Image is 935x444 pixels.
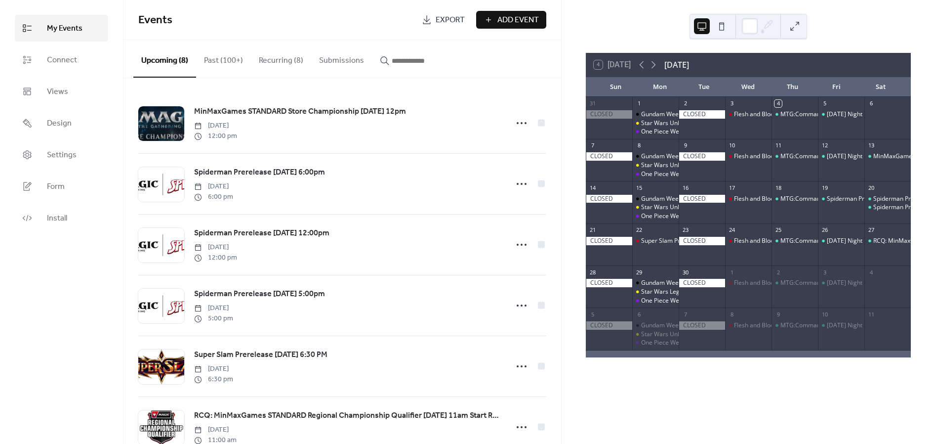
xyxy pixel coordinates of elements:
a: Spiderman Prerelease [DATE] 5:00pm [194,288,325,301]
div: MTG:Commander Thursday [772,321,818,330]
div: CLOSED [679,110,725,119]
button: Add Event [476,11,546,29]
div: Star Wars Legends of the Force Store Showdown [DATE] 6:30 PM [641,288,819,296]
a: Spiderman Prerelease [DATE] 6:00pm [194,166,325,179]
div: 18 [774,184,782,191]
div: Gundam Weekly Event [641,110,703,119]
span: MinMaxGames STANDARD Store Championship [DATE] 12pm [194,106,406,118]
div: 9 [774,311,782,318]
div: Flesh and Blood Armory Night [725,321,772,330]
div: Star Wars Unlimited Weekly Play [641,161,731,170]
div: 4 [867,268,875,276]
div: 11 [867,311,875,318]
div: 3 [821,268,828,276]
div: One Piece Weekly Event [632,170,679,178]
span: [DATE] [194,364,233,374]
div: [DATE] Night Magic - Modern [827,321,907,330]
span: Design [47,118,72,130]
a: Connect [15,46,108,73]
span: 6:30 pm [194,374,233,385]
span: Spiderman Prerelease [DATE] 12:00pm [194,227,329,239]
div: CLOSED [679,279,725,287]
a: Export [414,11,472,29]
a: Settings [15,141,108,168]
div: [DATE] Night Magic - Modern [827,152,907,161]
div: 20 [867,184,875,191]
div: 15 [635,184,643,191]
a: Design [15,110,108,136]
a: MinMaxGames STANDARD Store Championship [DATE] 12pm [194,105,406,118]
div: Star Wars Unlimited Weekly Play [641,119,731,128]
div: 31 [589,100,596,107]
span: 6:00 pm [194,192,233,202]
a: Views [15,78,108,105]
span: 12:00 pm [194,253,237,263]
div: Mon [638,77,682,97]
div: Star Wars Legends of the Force Store Showdown September 29th 6:30 PM [632,288,679,296]
div: 9 [682,142,689,149]
div: Flesh and Blood Armory Night [725,110,772,119]
div: 24 [728,226,735,234]
div: MTG:Commander [DATE] [780,321,851,330]
div: One Piece Weekly Event [632,339,679,347]
span: [DATE] [194,303,233,313]
div: 16 [682,184,689,191]
div: [DATE] Night Magic - Modern [827,279,907,287]
div: 23 [682,226,689,234]
div: CLOSED [586,321,632,330]
div: CLOSED [586,195,632,203]
span: [DATE] [194,181,233,192]
span: [DATE] [194,242,237,253]
div: Gundam Weekly Event [641,279,703,287]
div: CLOSED [586,279,632,287]
div: 28 [589,268,596,276]
div: 19 [821,184,828,191]
a: Install [15,205,108,231]
div: MTG:Commander Thursday [772,152,818,161]
span: 12:00 pm [194,131,237,141]
div: 1 [728,268,735,276]
div: 6 [867,100,875,107]
div: 3 [728,100,735,107]
div: 6 [635,311,643,318]
span: Spiderman Prerelease [DATE] 6:00pm [194,167,325,178]
div: Flesh and Blood Armory Night [734,195,816,203]
div: Flesh and Blood Armory Night [725,152,772,161]
div: Friday Night Magic - Modern [818,152,864,161]
span: [DATE] [194,121,237,131]
div: Flesh and Blood Armory Night [734,152,816,161]
div: [DATE] [664,59,689,71]
div: Sun [594,77,638,97]
div: Sat [859,77,903,97]
div: 25 [774,226,782,234]
div: One Piece Weekly Event [632,128,679,136]
div: Spiderman Prerelease [DATE] 6:00pm [827,195,932,203]
div: Gundam Weekly Event [632,110,679,119]
div: 8 [635,142,643,149]
div: 14 [589,184,596,191]
div: Flesh and Blood Armory Night [725,237,772,245]
div: MTG:Commander Thursday [772,110,818,119]
div: Flesh and Blood Armory Night [734,110,816,119]
a: Spiderman Prerelease [DATE] 12:00pm [194,227,329,240]
button: Past (100+) [196,40,251,77]
div: CLOSED [679,237,725,245]
div: Star Wars Unlimited Weekly Play [641,203,731,212]
span: Install [47,213,67,224]
div: RCQ: MinMaxGames STANDARD Regional Championship Qualifier Saturday September 27th 11am Start RCQ ... [864,237,911,245]
div: Gundam Weekly Event [632,321,679,330]
button: Submissions [311,40,372,77]
div: Friday Night Magic - Modern [818,279,864,287]
div: CLOSED [679,152,725,161]
div: Star Wars Unlimited Weekly Play [641,330,731,339]
div: Super Slam Prerelease [DATE] 6:30 PM [641,237,749,245]
div: 17 [728,184,735,191]
div: 8 [728,311,735,318]
div: MTG:Commander [DATE] [780,195,851,203]
div: MTG:Commander [DATE] [780,110,851,119]
div: MinMaxGames STANDARD Store Championship Saturday September 13th 12pm [864,152,911,161]
div: Spiderman Prerelease September 20th 12:00pm [864,195,911,203]
div: 2 [682,100,689,107]
div: Wed [726,77,770,97]
div: One Piece Weekly Event [641,128,707,136]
